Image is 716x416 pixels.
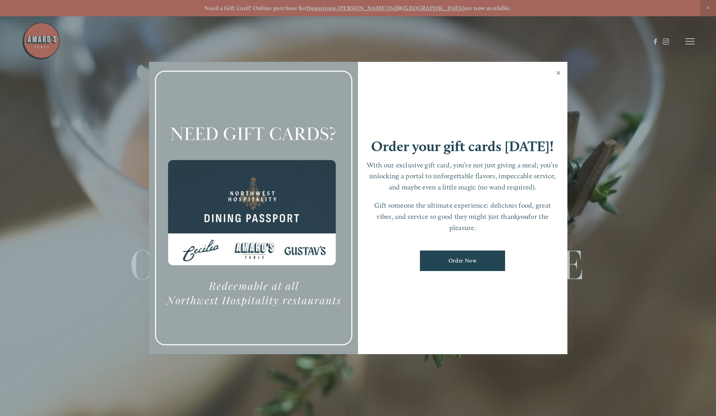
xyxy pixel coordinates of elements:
a: Close [551,63,566,85]
p: Gift someone the ultimate experience: delicious food, great vibes, and service so good they might... [366,200,560,233]
h1: Order your gift cards [DATE]! [371,139,554,153]
p: With our exclusive gift card, you’re not just giving a meal; you’re unlocking a portal to unforge... [366,160,560,193]
a: Order Now [420,251,505,271]
em: you [518,212,528,220]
